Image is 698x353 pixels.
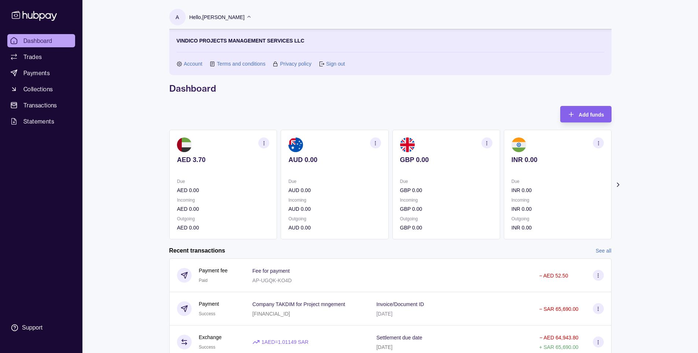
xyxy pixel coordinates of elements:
p: [DATE] [376,311,392,317]
button: Add funds [560,106,611,122]
p: INR 0.00 [511,156,603,164]
p: VINDICO PROJECTS MANAGEMENT SERVICES LLC [177,37,304,45]
h2: Recent transactions [169,247,225,255]
a: Payments [7,66,75,80]
p: − SAR 65,690.00 [539,306,578,312]
img: ae [177,137,192,152]
p: Payment [199,300,219,308]
p: GBP 0.00 [400,205,492,213]
span: Payments [23,69,50,77]
span: Trades [23,52,42,61]
a: Support [7,320,75,335]
p: Hello, [PERSON_NAME] [189,13,245,21]
p: Outgoing [288,215,381,223]
p: AED 3.70 [177,156,269,164]
img: in [511,137,526,152]
p: Invoice/Document ID [376,301,424,307]
span: Dashboard [23,36,52,45]
a: Trades [7,50,75,63]
p: Incoming [288,196,381,204]
p: Due [288,177,381,185]
p: A [176,13,179,21]
p: Payment fee [199,266,228,275]
a: Sign out [326,60,345,68]
p: AED 0.00 [177,205,269,213]
p: Exchange [199,333,222,341]
p: Outgoing [511,215,603,223]
p: AP-UGQK-KO4D [252,277,292,283]
a: Transactions [7,99,75,112]
p: [DATE] [376,344,392,350]
p: Incoming [177,196,269,204]
span: Collections [23,85,53,93]
h1: Dashboard [169,82,612,94]
a: Dashboard [7,34,75,47]
p: AED 0.00 [177,224,269,232]
p: + SAR 65,690.00 [539,344,578,350]
span: Success [199,345,215,350]
div: Support [22,324,43,332]
p: Outgoing [177,215,269,223]
p: INR 0.00 [511,186,603,194]
span: Success [199,311,215,316]
span: Statements [23,117,54,126]
p: Incoming [400,196,492,204]
a: Statements [7,115,75,128]
p: INR 0.00 [511,224,603,232]
p: AED 0.00 [177,186,269,194]
img: au [288,137,303,152]
p: Due [511,177,603,185]
p: AUD 0.00 [288,156,381,164]
p: Due [400,177,492,185]
a: Privacy policy [280,60,311,68]
span: Transactions [23,101,57,110]
p: AUD 0.00 [288,186,381,194]
p: Incoming [511,196,603,204]
p: 1 AED = 1.01149 SAR [262,338,309,346]
a: See all [596,247,612,255]
p: Fee for payment [252,268,290,274]
span: Add funds [579,112,604,118]
p: GBP 0.00 [400,156,492,164]
p: Outgoing [400,215,492,223]
p: Settlement due date [376,335,422,341]
p: AUD 0.00 [288,205,381,213]
p: − AED 52.50 [539,273,568,279]
a: Collections [7,82,75,96]
span: Paid [199,278,208,283]
p: [FINANCIAL_ID] [252,311,290,317]
p: GBP 0.00 [400,224,492,232]
a: Terms and conditions [217,60,265,68]
p: Company TAKDIM for Project mngement [252,301,345,307]
p: INR 0.00 [511,205,603,213]
p: Due [177,177,269,185]
a: Account [184,60,203,68]
img: gb [400,137,414,152]
p: AUD 0.00 [288,224,381,232]
p: GBP 0.00 [400,186,492,194]
p: − AED 64,943.80 [539,335,578,341]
